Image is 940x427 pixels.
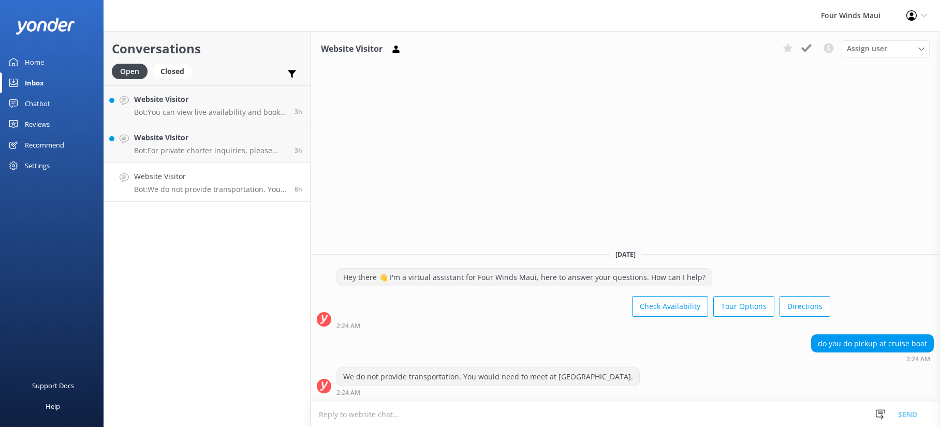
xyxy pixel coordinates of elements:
div: do you do pickup at cruise boat [812,335,933,352]
div: Recommend [25,135,64,155]
span: Assign user [847,43,887,54]
div: Closed [153,64,192,79]
a: Closed [153,65,197,77]
button: Tour Options [713,296,774,317]
a: Website VisitorBot:You can view live availability and book the Snorkel Coral Gardens Tour online ... [104,85,310,124]
strong: 2:24 AM [336,390,360,396]
div: Chatbot [25,93,50,114]
span: Oct 08 2025 07:25am (UTC -10:00) Pacific/Honolulu [295,107,302,116]
div: Inbox [25,72,44,93]
div: Home [25,52,44,72]
a: Website VisitorBot:We do not provide transportation. You would need to meet at [GEOGRAPHIC_DATA].8h [104,163,310,202]
div: Open [112,64,148,79]
h4: Website Visitor [134,132,287,143]
strong: 2:24 AM [906,356,930,362]
div: Settings [25,155,50,176]
div: We do not provide transportation. You would need to meet at [GEOGRAPHIC_DATA]. [337,368,639,386]
h4: Website Visitor [134,94,287,105]
div: Support Docs [32,375,74,396]
span: Oct 08 2025 02:24am (UTC -10:00) Pacific/Honolulu [295,185,302,194]
div: Assign User [842,40,930,57]
button: Directions [780,296,830,317]
div: Oct 08 2025 02:24am (UTC -10:00) Pacific/Honolulu [336,389,640,396]
div: Oct 08 2025 02:24am (UTC -10:00) Pacific/Honolulu [811,355,934,362]
button: Check Availability [632,296,708,317]
p: Bot: We do not provide transportation. You would need to meet at [GEOGRAPHIC_DATA]. [134,185,287,194]
h2: Conversations [112,39,302,58]
div: Hey there 👋 I'm a virtual assistant for Four Winds Maui, here to answer your questions. How can I... [337,269,712,286]
strong: 2:24 AM [336,323,360,329]
div: Help [46,396,60,417]
div: Reviews [25,114,50,135]
a: Open [112,65,153,77]
p: Bot: For private charter inquiries, please contact [PERSON_NAME] at [PHONE_NUMBER] or [EMAIL_ADDR... [134,146,287,155]
a: Website VisitorBot:For private charter inquiries, please contact [PERSON_NAME] at [PHONE_NUMBER] ... [104,124,310,163]
div: Oct 08 2025 02:24am (UTC -10:00) Pacific/Honolulu [336,322,830,329]
h3: Website Visitor [321,42,383,56]
h4: Website Visitor [134,171,287,182]
img: yonder-white-logo.png [16,18,75,35]
span: Oct 08 2025 07:21am (UTC -10:00) Pacific/Honolulu [295,146,302,155]
p: Bot: You can view live availability and book the Snorkel Coral Gardens Tour online at [URL][DOMAI... [134,108,287,117]
span: [DATE] [609,250,642,259]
